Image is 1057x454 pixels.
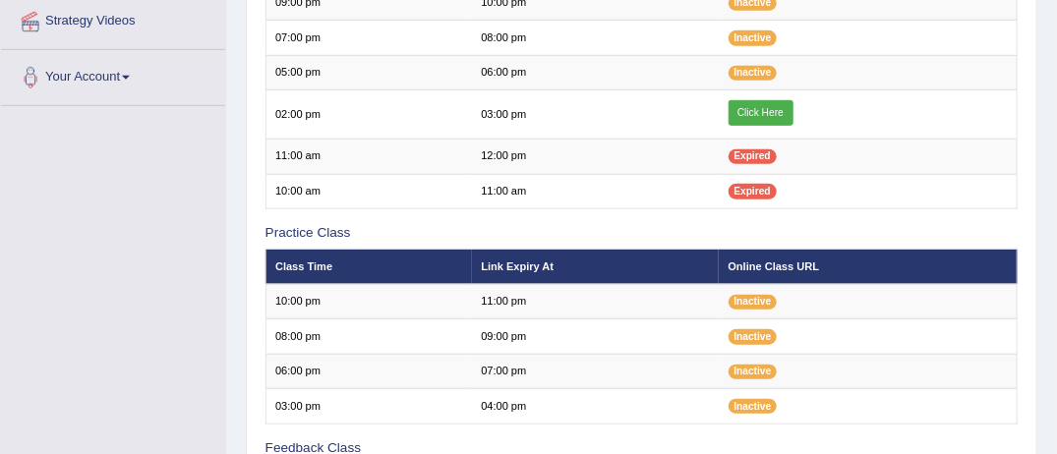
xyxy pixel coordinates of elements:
[265,319,472,354] td: 08:00 pm
[472,284,719,318] td: 11:00 pm
[472,354,719,388] td: 07:00 pm
[472,174,719,208] td: 11:00 am
[729,30,778,45] span: Inactive
[1,50,225,99] a: Your Account
[265,21,472,55] td: 07:00 pm
[265,284,472,318] td: 10:00 pm
[265,174,472,208] td: 10:00 am
[729,100,793,126] a: Click Here
[472,250,719,284] th: Link Expiry At
[472,140,719,174] td: 12:00 pm
[729,295,778,310] span: Inactive
[265,226,1019,241] h3: Practice Class
[729,365,778,379] span: Inactive
[472,90,719,140] td: 03:00 pm
[472,55,719,89] td: 06:00 pm
[265,250,472,284] th: Class Time
[472,389,719,424] td: 04:00 pm
[729,184,777,199] span: Expired
[472,21,719,55] td: 08:00 pm
[265,55,472,89] td: 05:00 pm
[729,66,778,81] span: Inactive
[729,399,778,414] span: Inactive
[729,149,777,164] span: Expired
[265,389,472,424] td: 03:00 pm
[472,319,719,354] td: 09:00 pm
[729,329,778,344] span: Inactive
[719,250,1018,284] th: Online Class URL
[265,354,472,388] td: 06:00 pm
[265,140,472,174] td: 11:00 am
[265,90,472,140] td: 02:00 pm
